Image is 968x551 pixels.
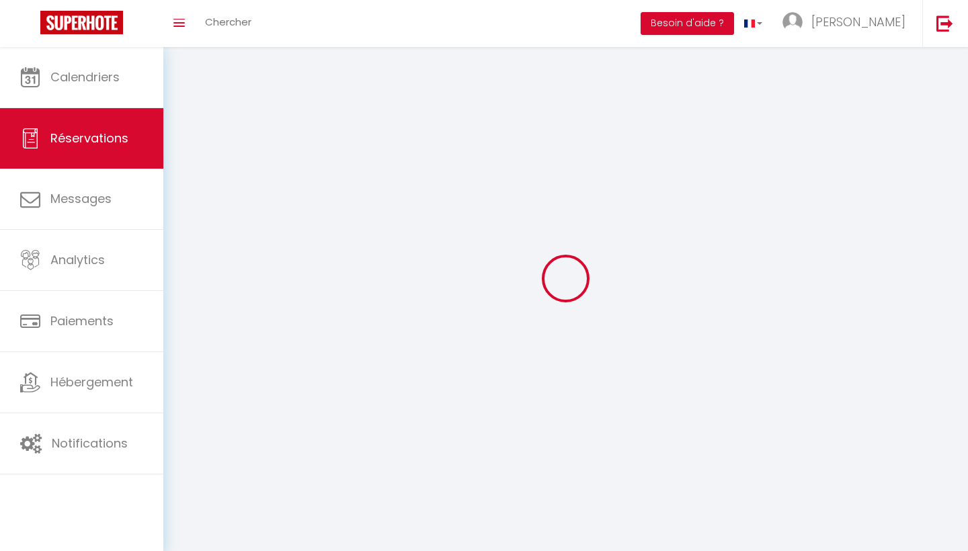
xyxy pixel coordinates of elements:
span: Réservations [50,130,128,146]
span: Paiements [50,312,114,329]
span: Calendriers [50,69,120,85]
span: Hébergement [50,374,133,390]
span: Chercher [205,15,251,29]
button: Besoin d'aide ? [641,12,734,35]
img: logout [936,15,953,32]
img: ... [782,12,803,32]
span: Notifications [52,435,128,452]
span: [PERSON_NAME] [811,13,905,30]
span: Analytics [50,251,105,268]
img: Super Booking [40,11,123,34]
span: Messages [50,190,112,207]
